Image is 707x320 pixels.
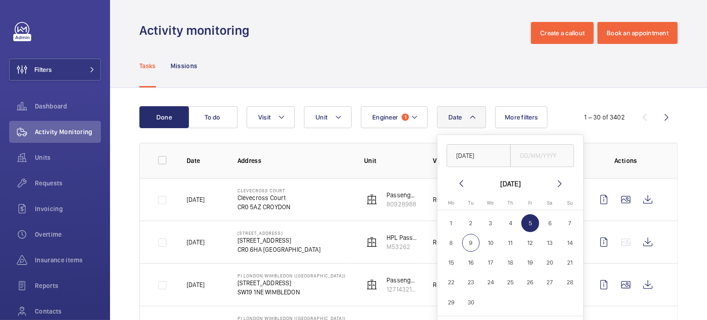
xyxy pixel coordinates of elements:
[540,233,560,253] button: September 13, 2025
[433,280,481,289] p: Regular maintenance
[238,156,350,165] p: Address
[528,200,532,206] span: Fr
[481,233,501,253] button: September 10, 2025
[482,274,500,292] span: 24
[387,200,418,209] p: 80928988
[387,285,418,294] p: 127143216056
[387,233,418,242] p: HPL Passenger Lift
[35,102,101,111] span: Dashboard
[238,188,291,193] p: Clevecross Court
[238,245,321,254] p: CR0 6HA [GEOGRAPHIC_DATA]
[441,272,461,292] button: September 22, 2025
[521,274,539,292] span: 26
[442,234,460,252] span: 8
[541,254,559,271] span: 20
[139,106,189,128] button: Done
[238,278,346,287] p: [STREET_ADDRESS]
[448,114,462,121] span: Date
[35,281,101,290] span: Reports
[187,238,204,247] p: [DATE]
[441,233,461,253] button: September 8, 2025
[364,156,418,165] p: Unit
[481,253,501,272] button: September 17, 2025
[187,156,223,165] p: Date
[510,144,574,167] input: DD/MM/YYYY
[521,214,539,232] span: 5
[366,237,377,248] img: elevator.svg
[433,156,481,165] p: Visit
[35,204,101,213] span: Invoicing
[500,178,521,189] div: [DATE]
[520,272,540,292] button: September 26, 2025
[462,274,480,292] span: 23
[35,255,101,265] span: Insurance items
[247,106,295,128] button: Visit
[238,273,346,278] p: PI London Wimbledon ([GEOGRAPHIC_DATA])
[442,274,460,292] span: 22
[560,253,580,272] button: September 21, 2025
[597,22,678,44] button: Book an appointment
[187,280,204,289] p: [DATE]
[482,234,500,252] span: 10
[461,253,481,272] button: September 16, 2025
[258,114,271,121] span: Visit
[561,214,579,232] span: 7
[372,114,398,121] span: Engineer
[561,234,579,252] span: 14
[520,213,540,233] button: September 5, 2025
[584,113,625,122] div: 1 – 30 of 3402
[501,253,520,272] button: September 18, 2025
[366,194,377,205] img: elevator.svg
[481,272,501,292] button: September 24, 2025
[462,293,480,311] span: 30
[531,22,594,44] button: Create a callout
[462,254,480,271] span: 16
[541,234,559,252] span: 13
[502,234,519,252] span: 11
[481,213,501,233] button: September 3, 2025
[447,144,511,167] input: DD/MM/YYYY
[387,242,418,251] p: M53262
[521,254,539,271] span: 19
[171,61,198,71] p: Missions
[35,179,101,188] span: Requests
[402,114,409,121] span: 1
[482,254,500,271] span: 17
[567,200,573,206] span: Su
[495,106,547,128] button: More filters
[560,213,580,233] button: September 7, 2025
[593,156,659,165] p: Actions
[238,230,321,236] p: [STREET_ADDRESS]
[482,214,500,232] span: 3
[35,307,101,316] span: Contacts
[361,106,428,128] button: Engineer1
[541,214,559,232] span: 6
[387,276,418,285] p: Passenger lift middle
[187,195,204,204] p: [DATE]
[521,234,539,252] span: 12
[561,274,579,292] span: 28
[508,200,513,206] span: Th
[541,274,559,292] span: 27
[35,127,101,136] span: Activity Monitoring
[502,274,519,292] span: 25
[520,253,540,272] button: September 19, 2025
[547,200,553,206] span: Sa
[139,22,255,39] h1: Activity monitoring
[188,106,238,128] button: To do
[9,59,101,81] button: Filters
[540,272,560,292] button: September 27, 2025
[560,233,580,253] button: September 14, 2025
[442,254,460,271] span: 15
[34,65,52,74] span: Filters
[441,253,461,272] button: September 15, 2025
[387,190,418,200] p: Passenger Lift
[139,61,156,71] p: Tasks
[502,254,519,271] span: 18
[437,106,486,128] button: Date
[433,195,481,204] p: Regular maintenance
[540,253,560,272] button: September 20, 2025
[442,293,460,311] span: 29
[501,213,520,233] button: September 4, 2025
[502,214,519,232] span: 4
